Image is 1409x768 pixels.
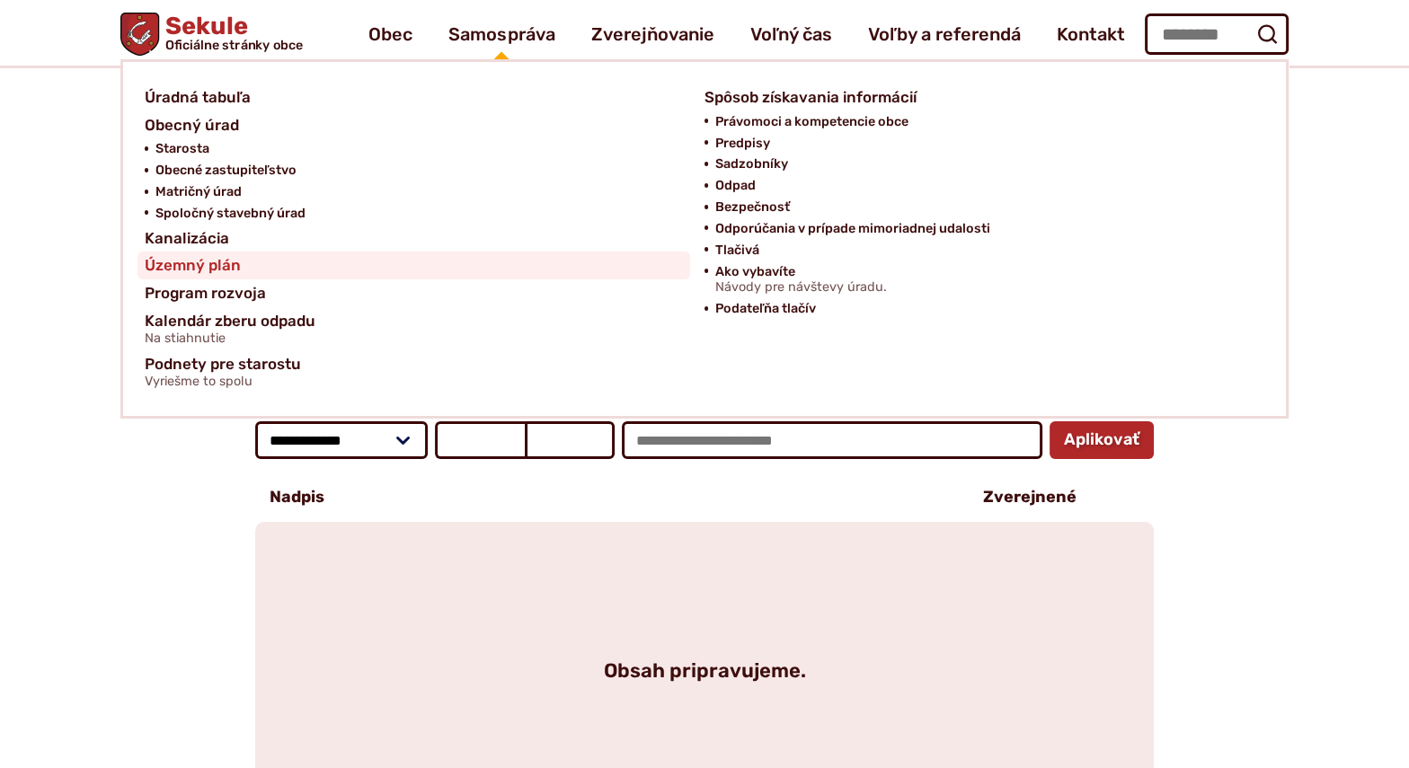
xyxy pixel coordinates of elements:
[715,298,816,320] span: Podateľňa tlačív
[715,154,1243,175] a: Sadzobníky
[983,488,1077,508] p: Zverejnené
[715,175,756,197] span: Odpad
[155,138,209,160] span: Starosta
[145,111,683,139] a: Obecný úrad
[715,154,788,175] span: Sadzobníky
[715,197,790,218] span: Bezpečnosť
[120,13,303,56] a: Logo Sekule, prejsť na domovskú stránku.
[704,84,917,111] span: Spôsob získavania informácií
[145,111,239,139] span: Obecný úrad
[270,488,324,508] p: Nadpis
[715,111,1243,133] a: Právomoci a kompetencie obce
[145,307,315,351] span: Kalendár zberu odpadu
[749,9,831,59] a: Voľný čas
[120,13,159,56] img: Prejsť na domovskú stránku
[867,9,1020,59] a: Voľby a referendá
[715,298,1243,320] a: Podateľňa tlačív
[145,350,1243,394] a: Podnety pre starostuVyriešme to spolu
[1056,9,1124,59] a: Kontakt
[155,203,683,225] a: Spoločný stavebný úrad
[715,197,1243,218] a: Bezpečnosť
[145,307,683,351] a: Kalendár zberu odpaduNa stiahnutie
[715,111,908,133] span: Právomoci a kompetencie obce
[715,133,1243,154] a: Predpisy
[255,421,428,459] select: Zoradiť dokumenty
[715,261,887,299] span: Ako vybavíte
[298,659,1111,683] h4: Obsah pripravujeme.
[715,261,1243,299] a: Ako vybavíteNávody pre návštevy úradu.
[715,175,1243,197] a: Odpad
[715,218,1243,240] a: Odporúčania v prípade mimoriadnej udalosti
[145,375,301,389] span: Vyriešme to spolu
[145,84,251,111] span: Úradná tabuľa
[155,203,306,225] span: Spoločný stavebný úrad
[145,225,683,252] a: Kanalizácia
[155,138,683,160] a: Starosta
[715,218,990,240] span: Odporúčania v prípade mimoriadnej udalosti
[145,331,315,346] span: Na stiahnutie
[145,279,266,307] span: Program rozvoja
[145,350,301,394] span: Podnety pre starostu
[715,280,887,295] span: Návody pre návštevy úradu.
[715,240,1243,261] a: Tlačivá
[715,133,770,154] span: Predpisy
[715,240,759,261] span: Tlačivá
[165,39,304,51] span: Oficiálne stránky obce
[590,9,713,59] a: Zverejňovanie
[1050,421,1154,459] button: Aplikovať
[622,421,1042,459] input: Hľadať v dokumentoch
[155,160,297,181] span: Obecné zastupiteľstvo
[159,14,303,52] span: Sekule
[145,225,229,252] span: Kanalizácia
[448,9,554,59] a: Samospráva
[704,84,1243,111] a: Spôsob získavania informácií
[145,84,683,111] a: Úradná tabuľa
[145,252,241,279] span: Územný plán
[368,9,412,59] a: Obec
[525,421,615,459] input: Dátum do
[435,421,525,459] input: Dátum od
[145,279,683,307] a: Program rozvoja
[155,181,683,203] a: Matričný úrad
[145,252,683,279] a: Územný plán
[155,181,242,203] span: Matričný úrad
[155,160,683,181] a: Obecné zastupiteľstvo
